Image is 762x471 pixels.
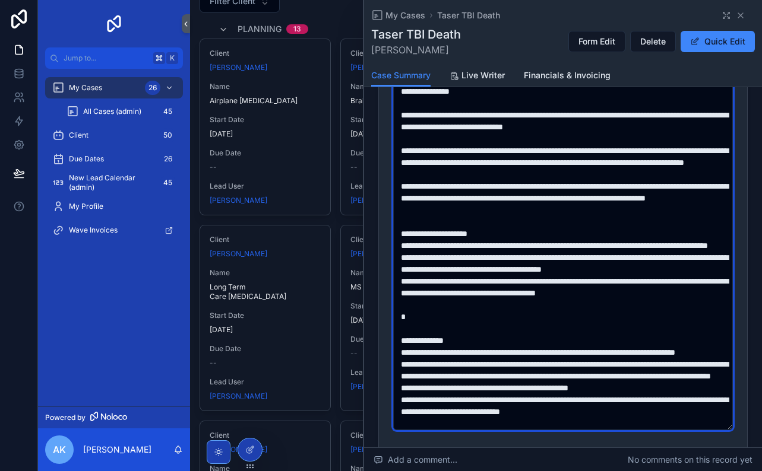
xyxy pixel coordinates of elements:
[69,154,104,164] span: Due Dates
[45,196,183,217] a: My Profile
[340,225,472,411] a: Client[PERSON_NAME]NameMS and divorceStart Date[DATE]Due Date--Lead User[PERSON_NAME]
[69,202,103,211] span: My Profile
[350,268,461,278] span: Name
[210,82,321,91] span: Name
[350,382,408,392] span: [PERSON_NAME]
[69,83,102,93] span: My Cases
[350,282,461,292] span: MS and divorce
[210,115,321,125] span: Start Date
[450,65,505,88] a: Live Writer
[371,65,431,87] a: Case Summary
[210,431,321,440] span: Client
[371,69,431,81] span: Case Summary
[350,335,461,344] span: Due Date
[350,445,408,454] a: [PERSON_NAME]
[350,182,461,191] span: Lead User
[350,129,461,139] span: [DATE]
[293,24,301,34] div: 13
[210,325,321,335] span: [DATE]
[167,53,177,63] span: K
[350,349,358,358] span: --
[210,163,217,172] span: --
[83,444,151,456] p: [PERSON_NAME]
[371,26,461,43] h1: Taser TBI Death
[210,148,321,158] span: Due Date
[38,69,190,256] div: scrollable content
[385,9,425,21] span: My Cases
[350,163,358,172] span: --
[210,96,321,106] span: Airplane [MEDICAL_DATA]
[210,129,321,139] span: [DATE]
[568,31,625,52] button: Form Edit
[69,131,88,140] span: Client
[200,225,331,411] a: Client[PERSON_NAME]NameLong Term Care [MEDICAL_DATA]Start Date[DATE]Due Date--Lead User[PERSON_NAME]
[69,225,118,235] span: Wave Invoices
[578,36,615,47] span: Form Edit
[238,23,282,35] span: Planning
[160,152,176,166] div: 26
[83,107,141,116] span: All Cases (admin)
[350,115,461,125] span: Start Date
[210,358,217,368] span: --
[350,82,461,91] span: Name
[524,65,611,88] a: Financials & Invoicing
[210,268,321,278] span: Name
[45,77,183,98] a: My Cases26
[160,176,176,190] div: 45
[350,368,461,377] span: Lead User
[210,235,321,244] span: Client
[210,196,267,205] a: [PERSON_NAME]
[371,9,425,21] a: My Cases
[210,377,321,387] span: Lead User
[38,406,190,428] a: Powered by
[53,443,66,457] span: AK
[45,219,183,241] a: Wave Invoices
[210,63,267,72] a: [PERSON_NAME]
[210,249,267,259] a: [PERSON_NAME]
[160,128,176,142] div: 50
[64,53,148,63] span: Jump to...
[210,282,321,301] span: Long Term Care [MEDICAL_DATA]
[630,31,676,52] button: Delete
[45,125,183,146] a: Client50
[350,96,461,106] span: Brain Bleed Causation
[200,39,331,215] a: Client[PERSON_NAME]NameAirplane [MEDICAL_DATA]Start Date[DATE]Due Date--Lead User[PERSON_NAME]
[640,36,666,47] span: Delete
[210,344,321,354] span: Due Date
[461,69,505,81] span: Live Writer
[350,63,408,72] span: [PERSON_NAME]
[160,104,176,119] div: 45
[340,39,472,215] a: Client[PERSON_NAME]NameBrain Bleed CausationStart Date[DATE]Due Date--Lead User[PERSON_NAME]
[210,49,321,58] span: Client
[350,49,461,58] span: Client
[210,311,321,320] span: Start Date
[45,413,86,422] span: Powered by
[210,392,267,401] span: [PERSON_NAME]
[45,148,183,170] a: Due Dates26
[210,182,321,191] span: Lead User
[69,173,155,192] span: New Lead Calendar (admin)
[105,14,124,33] img: App logo
[371,43,461,57] span: [PERSON_NAME]
[350,431,461,440] span: Client
[350,235,461,244] span: Client
[628,454,752,466] span: No comments on this record yet
[45,172,183,193] a: New Lead Calendar (admin)45
[59,101,183,122] a: All Cases (admin)45
[350,196,408,205] a: [PERSON_NAME]
[350,249,408,259] a: [PERSON_NAME]
[350,316,461,325] span: [DATE]
[437,9,500,21] a: Taser TBI Death
[524,69,611,81] span: Financials & Invoicing
[681,31,755,52] button: Quick Edit
[350,148,461,158] span: Due Date
[45,47,183,69] button: Jump to...K
[350,301,461,311] span: Start Date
